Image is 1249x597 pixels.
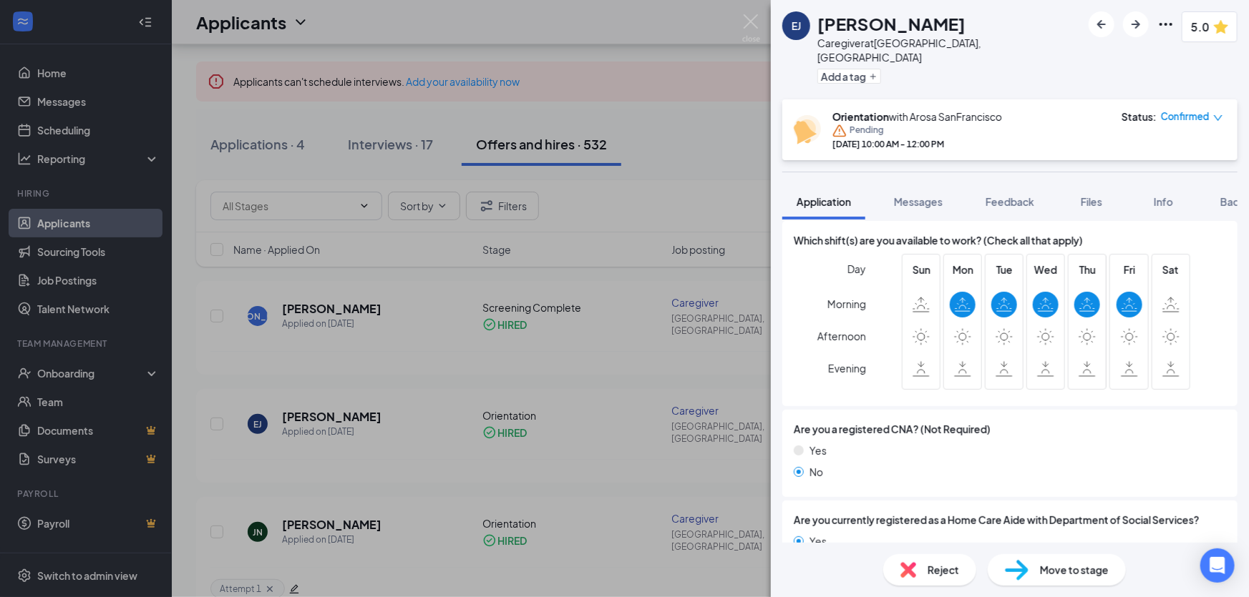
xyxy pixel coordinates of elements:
[1040,562,1109,578] span: Move to stage
[792,19,801,33] div: EJ
[827,291,866,317] span: Morning
[832,109,1002,124] div: with Arosa SanFrancisco
[832,138,1002,150] div: [DATE] 10:00 AM - 12:00 PM
[950,262,976,277] span: Mon
[847,261,866,277] span: Day
[908,262,934,277] span: Sun
[810,464,823,480] span: No
[991,262,1017,277] span: Tue
[832,110,889,123] b: Orientation
[1081,195,1102,208] span: Files
[1089,11,1114,37] button: ArrowLeftNew
[928,562,959,578] span: Reject
[832,124,847,138] svg: Warning
[1123,11,1149,37] button: ArrowRight
[810,443,827,458] span: Yes
[869,72,878,81] svg: Plus
[817,36,1082,64] div: Caregiver at [GEOGRAPHIC_DATA], [GEOGRAPHIC_DATA]
[1200,548,1235,583] div: Open Intercom Messenger
[794,421,991,437] span: Are you a registered CNA? (Not Required)
[1033,262,1059,277] span: Wed
[1213,113,1223,123] span: down
[817,11,966,36] h1: [PERSON_NAME]
[1127,16,1144,33] svg: ArrowRight
[850,124,884,138] span: Pending
[1122,109,1157,124] div: Status :
[810,533,827,549] span: Yes
[1117,262,1142,277] span: Fri
[1093,16,1110,33] svg: ArrowLeftNew
[894,195,943,208] span: Messages
[1161,109,1210,124] span: Confirmed
[1154,195,1173,208] span: Info
[797,195,851,208] span: Application
[794,512,1200,528] span: Are you currently registered as a Home Care Aide with Department of Social Services?
[1191,18,1210,36] span: 5.0
[1158,262,1184,277] span: Sat
[828,355,866,381] span: Evening
[817,69,881,84] button: PlusAdd a tag
[794,232,1083,248] span: Which shift(s) are you available to work? (Check all that apply)
[1157,16,1175,33] svg: Ellipses
[817,323,866,349] span: Afternoon
[986,195,1034,208] span: Feedback
[1074,262,1100,277] span: Thu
